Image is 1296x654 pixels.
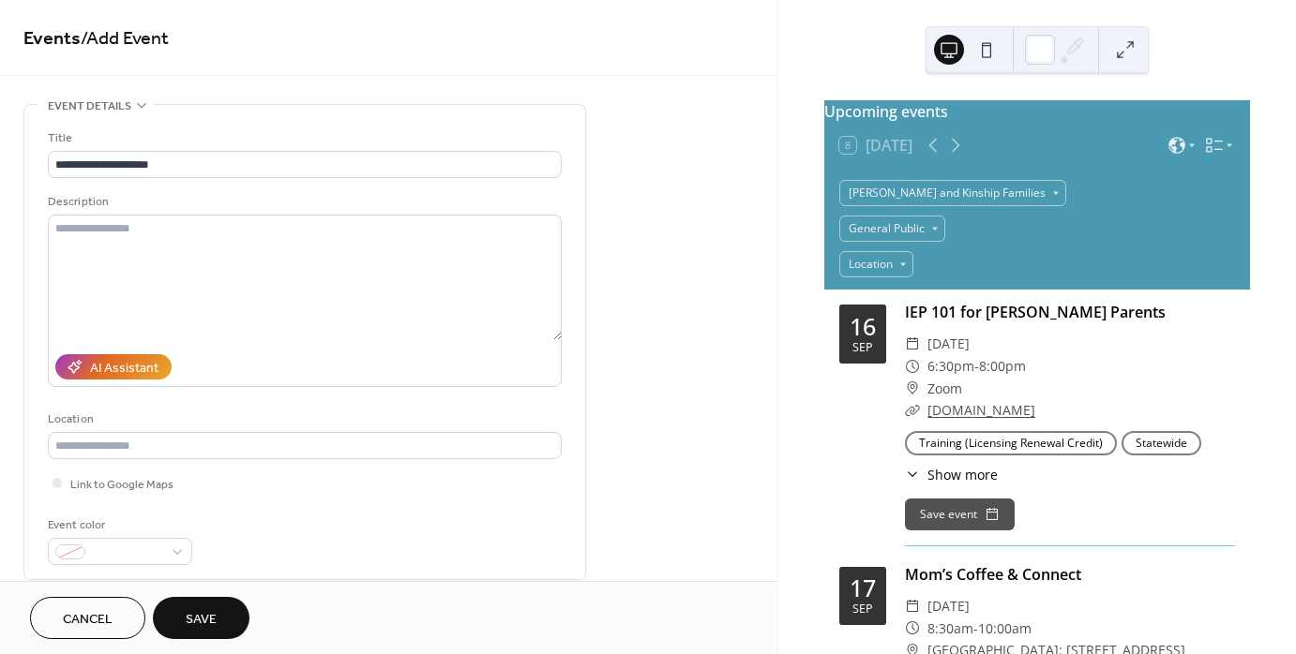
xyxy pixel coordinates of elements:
[905,465,998,484] button: ​Show more
[48,515,188,535] div: Event color
[905,378,920,400] div: ​
[48,409,558,429] div: Location
[927,617,973,640] span: 8:30am
[979,355,1026,378] span: 8:00pm
[905,333,920,355] div: ​
[905,302,1166,322] a: IEP 101 for [PERSON_NAME] Parents
[927,355,974,378] span: 6:30pm
[905,564,1081,585] a: Mom’s Coffee & Connect
[48,97,131,116] span: Event details
[927,378,962,400] span: Zoom
[905,399,920,422] div: ​
[55,354,172,379] button: AI Assistant
[927,401,1035,419] a: [DOMAIN_NAME]
[905,465,920,484] div: ​
[973,617,978,640] span: -
[48,192,558,212] div: Description
[81,21,169,57] span: / Add Event
[850,576,876,600] div: 17
[70,475,173,495] span: Link to Google Maps
[48,128,558,148] div: Title
[90,359,158,379] div: AI Assistant
[905,355,920,378] div: ​
[852,342,873,354] div: Sep
[905,498,1015,530] button: Save event
[23,21,81,57] a: Events
[905,617,920,640] div: ​
[63,610,113,630] span: Cancel
[978,617,1032,640] span: 10:00am
[850,315,876,338] div: 16
[30,597,145,639] button: Cancel
[824,100,1250,123] div: Upcoming events
[927,595,970,617] span: [DATE]
[974,355,979,378] span: -
[186,610,217,630] span: Save
[153,597,249,639] button: Save
[852,603,873,616] div: Sep
[905,595,920,617] div: ​
[927,333,970,355] span: [DATE]
[927,465,998,484] span: Show more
